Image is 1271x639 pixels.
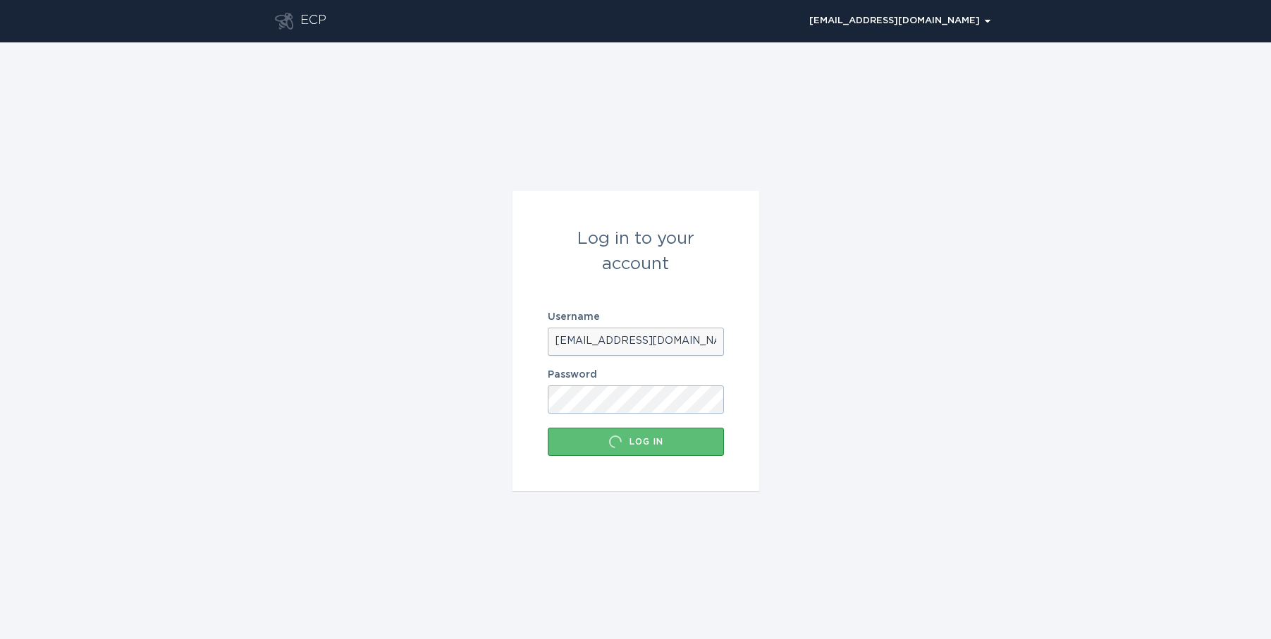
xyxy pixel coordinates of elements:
div: Log in to your account [548,226,724,277]
button: Go to dashboard [275,13,293,30]
div: [EMAIL_ADDRESS][DOMAIN_NAME] [809,17,990,25]
div: Popover menu [803,11,997,32]
button: Log in [548,428,724,456]
div: Log in [555,435,717,449]
div: ECP [300,13,326,30]
div: Loading [608,435,622,449]
label: Username [548,312,724,322]
button: Open user account details [803,11,997,32]
label: Password [548,370,724,380]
